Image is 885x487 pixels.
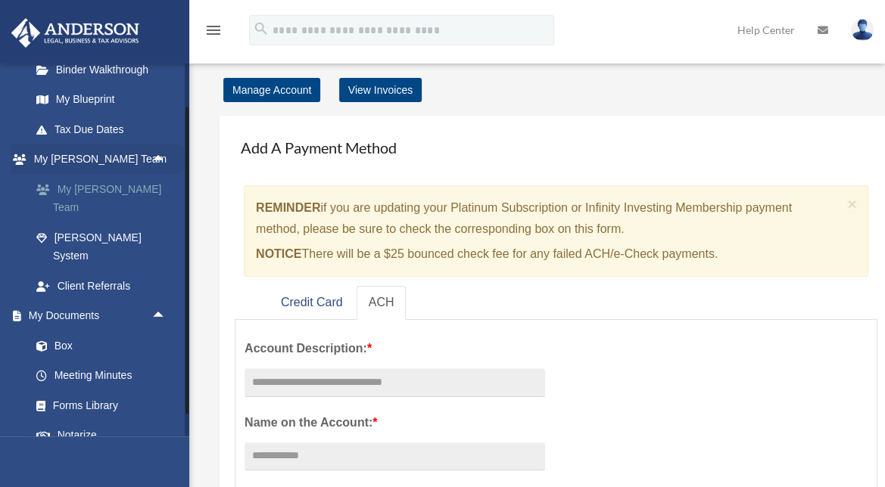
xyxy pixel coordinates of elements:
[851,19,874,41] img: User Pic
[21,114,189,144] a: Tax Due Dates
[847,196,857,212] button: Close
[7,18,144,48] img: Anderson Advisors Platinum Portal
[847,195,857,212] span: ×
[245,338,545,359] label: Account Description:
[21,85,189,115] a: My Blueprint
[256,243,841,265] p: There will be a $25 bounced check fee for any failed ACH/e-Check payments.
[204,26,223,39] a: menu
[253,20,270,37] i: search
[21,174,189,222] a: My [PERSON_NAME] Team
[204,21,223,39] i: menu
[357,286,407,320] a: ACH
[21,271,189,301] a: Client Referrals
[269,286,355,320] a: Credit Card
[256,247,301,260] strong: NOTICE
[245,412,545,433] label: Name on the Account:
[21,361,189,391] a: Meeting Minutes
[256,201,320,214] strong: REMINDER
[21,54,189,85] a: Binder Walkthrough
[151,301,182,332] span: arrow_drop_up
[244,185,868,277] div: if you are updating your Platinum Subscription or Infinity Investing Membership payment method, p...
[11,301,189,331] a: My Documentsarrow_drop_up
[21,390,189,420] a: Forms Library
[21,222,189,271] a: [PERSON_NAME] System
[21,420,189,451] a: Notarize
[11,144,189,175] a: My [PERSON_NAME] Teamarrow_drop_up
[151,144,182,175] span: arrow_drop_up
[235,131,877,164] h4: Add A Payment Method
[21,330,189,361] a: Box
[339,78,422,102] a: View Invoices
[223,78,320,102] a: Manage Account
